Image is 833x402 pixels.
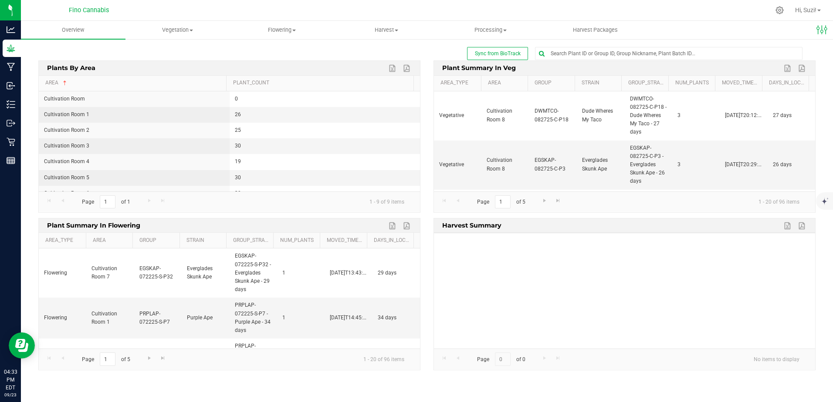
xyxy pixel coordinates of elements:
[7,81,15,90] inline-svg: Inbound
[126,26,230,34] span: Vegetation
[21,21,125,39] a: Overview
[372,298,420,338] td: 34 days
[134,248,182,298] td: EGSKAP-072225-S-P32
[100,195,115,209] input: 1
[529,141,577,190] td: EGSKAP-082725-C-P3
[796,220,809,231] a: Export to PDF
[535,80,571,87] a: Group
[39,123,230,138] td: Cultivation Room 2
[625,190,672,239] td: EGSKAP-082725-C-P1 - Everglades Skunk Ape - 26 days
[7,63,15,71] inline-svg: Manufacturing
[768,141,815,190] td: 26 days
[39,248,86,298] td: Flowering
[74,352,137,366] span: Page of 5
[372,248,420,298] td: 29 days
[182,248,229,298] td: Everglades Skunk Ape
[747,352,806,365] span: No items to display
[475,50,521,57] span: Sync from BioTrack
[720,190,767,239] td: [DATE]T20:28:26.000Z
[768,190,815,239] td: 26 days
[720,91,767,141] td: [DATE]T20:12:19.000Z
[93,237,129,244] a: Area
[230,248,277,298] td: EGSKAP-072225-S-P32 - Everglades Skunk Ape - 29 days
[401,220,414,231] a: Export to PDF
[125,21,230,39] a: Vegetation
[625,91,672,141] td: DWMTCO-082725-C-P18 - Dude Wheres My Taco - 27 days
[362,195,411,208] span: 1 - 9 of 9 items
[577,141,624,190] td: Everglades Skunk Ape
[230,170,420,186] td: 30
[86,338,134,379] td: Cultivation Room 1
[233,80,410,87] a: Plant_Count
[233,237,270,244] a: Group_Strain
[386,220,400,231] a: Export to Excel
[434,190,481,239] td: Vegetative
[481,190,529,239] td: Cultivation Room 8
[134,298,182,338] td: PRPLAP-072225-S-P7
[769,80,806,87] a: Days_in_Location
[672,141,720,190] td: 3
[182,338,229,379] td: Purple Ape
[7,137,15,146] inline-svg: Retail
[39,138,230,154] td: Cultivation Room 3
[561,26,630,34] span: Harvest Packages
[752,195,806,208] span: 1 - 20 of 96 items
[139,237,176,244] a: Group
[434,141,481,190] td: Vegetative
[74,195,137,209] span: Page of 1
[440,80,477,87] a: Area_Type
[481,141,529,190] td: Cultivation Room 8
[186,237,223,244] a: Strain
[543,21,647,39] a: Harvest Packages
[439,26,543,34] span: Processing
[374,237,410,244] a: Days_in_Location
[86,298,134,338] td: Cultivation Room 1
[230,154,420,170] td: 19
[7,44,15,53] inline-svg: Grow
[325,298,372,338] td: [DATE]T14:45:27.000Z
[495,195,511,209] input: 1
[9,332,35,358] iframe: Resource center
[39,91,230,107] td: Cultivation Room
[481,91,529,141] td: Cultivation Room 8
[45,80,223,87] a: Area
[768,91,815,141] td: 27 days
[434,91,481,141] td: Vegetative
[69,7,109,14] span: Fino Cannabis
[134,338,182,379] td: PRPLAP-072225-S-P5
[4,392,17,398] p: 09/23
[672,190,720,239] td: 3
[182,298,229,338] td: Purple Ape
[628,80,665,87] a: Group_Strain
[280,237,317,244] a: Num_Plants
[277,248,325,298] td: 1
[45,61,98,74] span: Plants By Area
[538,195,551,207] a: Go to the next page
[86,248,134,298] td: Cultivation Room 7
[230,186,420,201] td: 30
[7,100,15,109] inline-svg: Inventory
[39,154,230,170] td: Cultivation Room 4
[720,141,767,190] td: [DATE]T20:29:58.000Z
[529,190,577,239] td: EGSKAP-082725-C-P1
[4,368,17,392] p: 04:33 PM EDT
[327,237,363,244] a: Moved_Timestamp
[722,80,759,87] a: Moved_Timestamp
[470,195,532,209] span: Page of 5
[582,80,618,87] a: Strain
[39,186,230,201] td: Cultivation Room 6
[45,218,143,232] span: Plant Summary in Flowering
[356,352,411,365] span: 1 - 20 of 96 items
[335,26,438,34] span: Harvest
[577,190,624,239] td: Everglades Skunk Ape
[7,119,15,127] inline-svg: Outbound
[774,6,785,14] div: Manage settings
[625,141,672,190] td: EGSKAP-082725-C-P3 - Everglades Skunk Ape - 26 days
[230,338,277,379] td: PRPLAP-072225-S-P5 - Purple Ape - 34 days
[440,218,504,232] span: Harvest Summary
[39,298,86,338] td: Flowering
[672,91,720,141] td: 3
[230,26,334,34] span: Flowering
[529,91,577,141] td: DWMTCO-082725-C-P18
[796,63,809,74] a: Export to PDF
